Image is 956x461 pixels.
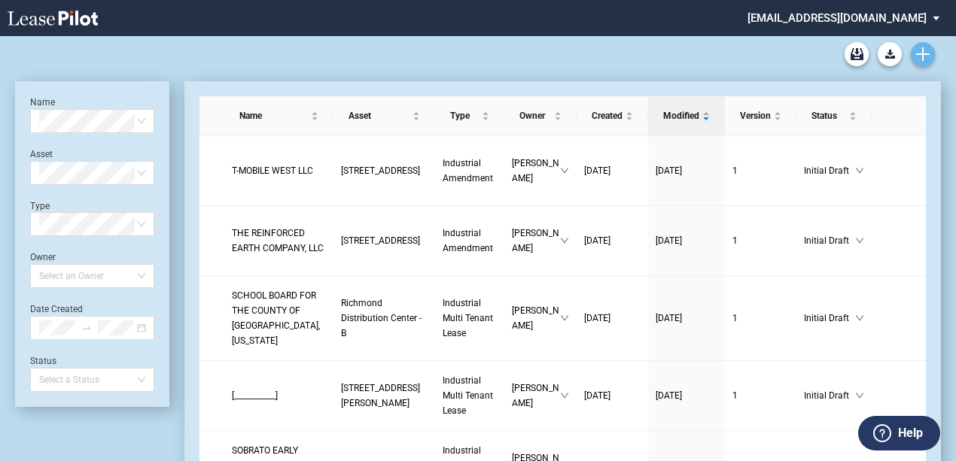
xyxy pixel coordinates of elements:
[232,228,324,253] span: THE REINFORCED EARTH COMPANY, LLC
[732,235,738,246] span: 1
[504,96,576,136] th: Owner
[341,383,420,408] span: 100 Anderson Avenue
[584,311,641,326] a: [DATE]
[584,163,641,178] a: [DATE]
[845,42,869,66] a: Archive
[232,163,326,178] a: T-MOBILE WEST LLC
[232,388,326,403] a: [___________]
[873,42,906,66] md-menu: Download Blank Form List
[584,390,610,401] span: [DATE]
[648,96,725,136] th: Modified
[224,96,333,136] th: Name
[656,388,717,403] a: [DATE]
[443,296,497,341] a: Industrial Multi Tenant Lease
[592,108,623,123] span: Created
[732,233,790,248] a: 1
[796,96,872,136] th: Status
[804,388,855,403] span: Initial Draft
[341,233,428,248] a: [STREET_ADDRESS]
[855,391,864,400] span: down
[443,375,493,416] span: Industrial Multi Tenant Lease
[512,226,559,256] span: [PERSON_NAME]
[811,108,846,123] span: Status
[232,390,278,401] span: [___________]
[512,303,559,333] span: [PERSON_NAME]
[878,42,902,66] button: Download Blank Form
[512,156,559,186] span: [PERSON_NAME]
[30,201,50,211] label: Type
[443,373,497,418] a: Industrial Multi Tenant Lease
[855,314,864,323] span: down
[732,163,790,178] a: 1
[732,313,738,323] span: 1
[740,108,772,123] span: Version
[333,96,435,136] th: Asset
[732,311,790,326] a: 1
[725,96,797,136] th: Version
[804,233,855,248] span: Initial Draft
[855,236,864,245] span: down
[239,108,308,123] span: Name
[858,416,940,450] button: Help
[560,314,569,323] span: down
[450,108,479,123] span: Type
[855,166,864,175] span: down
[30,97,55,108] label: Name
[232,226,326,256] a: THE REINFORCED EARTH COMPANY, LLC
[443,156,497,186] a: Industrial Amendment
[560,391,569,400] span: down
[732,388,790,403] a: 1
[656,313,682,323] span: [DATE]
[435,96,504,136] th: Type
[349,108,409,123] span: Asset
[232,165,313,176] span: T-MOBILE WEST LLC
[81,323,92,333] span: to
[732,165,738,176] span: 1
[443,298,493,338] span: Industrial Multi Tenant Lease
[911,42,935,66] a: Create new document
[584,165,610,176] span: [DATE]
[560,236,569,245] span: down
[443,228,493,253] span: Industrial Amendment
[341,235,420,246] span: 15100 East 40th Avenue
[804,163,855,178] span: Initial Draft
[804,311,855,326] span: Initial Draft
[341,381,428,411] a: [STREET_ADDRESS][PERSON_NAME]
[512,381,559,411] span: [PERSON_NAME]
[656,311,717,326] a: [DATE]
[656,165,682,176] span: [DATE]
[30,304,83,314] label: Date Created
[560,166,569,175] span: down
[341,296,428,341] a: Richmond Distribution Center - B
[577,96,648,136] th: Created
[584,388,641,403] a: [DATE]
[443,158,493,183] span: Industrial Amendment
[341,163,428,178] a: [STREET_ADDRESS]
[443,226,497,256] a: Industrial Amendment
[30,252,56,262] label: Owner
[663,108,699,123] span: Modified
[232,290,320,346] span: SCHOOL BOARD FOR THE COUNTY OF HENRICO, VIRGINIA
[519,108,550,123] span: Owner
[656,163,717,178] a: [DATE]
[656,235,682,246] span: [DATE]
[341,165,420,176] span: 33463 Western Avenue
[656,390,682,401] span: [DATE]
[341,298,422,338] span: Richmond Distribution Center - B
[30,356,56,366] label: Status
[81,323,92,333] span: swap-right
[30,149,53,159] label: Asset
[584,313,610,323] span: [DATE]
[732,390,738,401] span: 1
[898,423,923,443] label: Help
[584,235,610,246] span: [DATE]
[656,233,717,248] a: [DATE]
[584,233,641,248] a: [DATE]
[232,288,326,348] a: SCHOOL BOARD FOR THE COUNTY OF [GEOGRAPHIC_DATA], [US_STATE]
